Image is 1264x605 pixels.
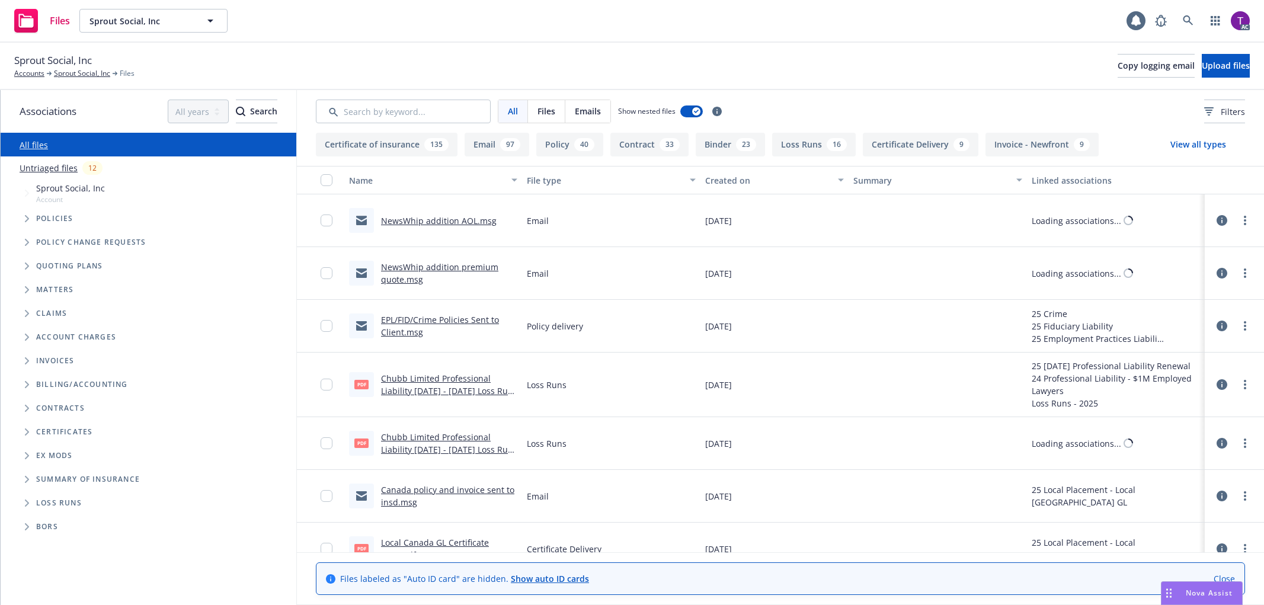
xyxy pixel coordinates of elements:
span: Sprout Social, Inc [89,15,192,27]
span: pdf [354,544,369,553]
a: Report a Bug [1149,9,1173,33]
span: pdf [354,380,369,389]
span: [DATE] [705,267,732,280]
div: Loading associations... [1032,267,1121,280]
div: 97 [500,138,520,151]
span: Associations [20,104,76,119]
div: Linked associations [1032,174,1200,187]
button: Certificate Delivery [863,133,978,156]
button: Summary [849,166,1026,194]
a: more [1238,319,1252,333]
div: Drag to move [1161,582,1176,604]
a: more [1238,436,1252,450]
span: Loss Runs [527,437,567,450]
span: Filters [1221,105,1245,118]
span: Filters [1204,105,1245,118]
div: 25 [DATE] Professional Liability Renewal [1032,360,1200,372]
div: Tree Example [1,180,296,373]
span: Matters [36,286,73,293]
div: Search [236,100,277,123]
div: 25 Local Placement - Local [GEOGRAPHIC_DATA] GL [1032,536,1200,561]
span: Files [50,16,70,25]
div: 12 [82,161,103,175]
button: Nova Assist [1161,581,1243,605]
span: [DATE] [705,379,732,391]
span: All [508,105,518,117]
a: Canada policy and invoice sent to insd.msg [381,484,514,508]
a: Switch app [1204,9,1227,33]
div: 9 [1074,138,1090,151]
span: Files [537,105,555,117]
a: Chubb Limited Professional Liability [DATE] - [DATE] Loss Runs - Valued [DATE].pdf [381,373,517,409]
span: [DATE] [705,437,732,450]
span: Files labeled as "Auto ID card" are hidden. [340,572,589,585]
span: Nova Assist [1186,588,1233,598]
button: Binder [696,133,765,156]
div: 24 Professional Liability - $1M Employed Lawyers [1032,372,1200,397]
span: Account [36,194,105,204]
a: EPL/FID/Crime Policies Sent to Client.msg [381,314,499,338]
span: Policy change requests [36,239,146,246]
span: Email [527,267,549,280]
span: Sprout Social, Inc [14,53,92,68]
button: View all types [1151,133,1245,156]
div: Folder Tree Example [1,373,296,539]
div: Created on [705,174,831,187]
div: File type [527,174,682,187]
span: [DATE] [705,215,732,227]
span: Loss Runs [36,500,82,507]
span: Upload files [1202,60,1250,71]
button: Filters [1204,100,1245,123]
span: [DATE] [705,543,732,555]
span: Email [527,215,549,227]
input: Search by keyword... [316,100,491,123]
a: more [1238,542,1252,556]
span: Email [527,490,549,502]
button: File type [522,166,700,194]
span: Ex Mods [36,452,72,459]
button: Policy [536,133,603,156]
input: Toggle Row Selected [321,490,332,502]
input: Toggle Row Selected [321,379,332,390]
button: Upload files [1202,54,1250,78]
div: 25 Fiduciary Liability [1032,320,1164,332]
button: Certificate of insurance [316,133,457,156]
span: Billing/Accounting [36,381,128,388]
span: Certificates [36,428,92,436]
span: Certificate Delivery [527,543,601,555]
a: All files [20,139,48,151]
input: Toggle Row Selected [321,215,332,226]
button: Invoice - Newfront [985,133,1099,156]
span: Show nested files [618,106,676,116]
a: more [1238,377,1252,392]
svg: Search [236,107,245,116]
a: Show auto ID cards [511,573,589,584]
input: Toggle Row Selected [321,267,332,279]
span: Sprout Social, Inc [36,182,105,194]
div: 33 [660,138,680,151]
span: Contracts [36,405,85,412]
a: Chubb Limited Professional Liability [DATE] - [DATE] Loss Runs - Valued [DATE].pdf [381,431,517,468]
div: 25 Crime [1032,308,1164,320]
span: Emails [575,105,601,117]
div: 25 Employment Practices Liability [1032,332,1164,345]
span: Loss Runs [527,379,567,391]
button: Sprout Social, Inc [79,9,228,33]
span: BORs [36,523,58,530]
button: Copy logging email [1118,54,1195,78]
button: Email [465,133,529,156]
span: Files [120,68,135,79]
a: NewsWhip addition premium quote.msg [381,261,498,285]
a: Untriaged files [20,162,78,174]
span: [DATE] [705,320,732,332]
div: 9 [953,138,969,151]
span: Quoting plans [36,263,103,270]
button: Created on [700,166,849,194]
a: Files [9,4,75,37]
a: more [1238,213,1252,228]
a: Close [1214,572,1235,585]
a: NewsWhip addition AOL.msg [381,215,497,226]
a: Local Canada GL Certificate 2025.pdf [381,537,489,561]
span: pdf [354,438,369,447]
div: 25 Local Placement - Local [GEOGRAPHIC_DATA] GL [1032,484,1200,508]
